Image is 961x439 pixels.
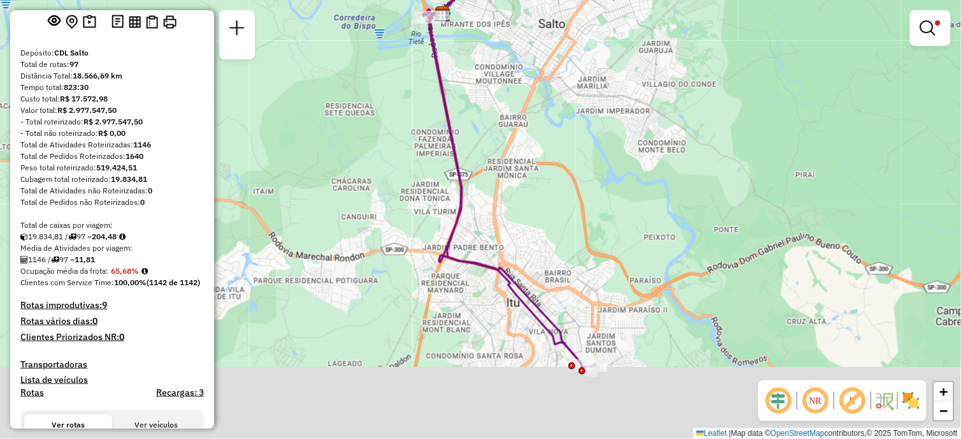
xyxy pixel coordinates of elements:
[73,71,122,80] strong: 18.566,69 km
[940,383,948,399] span: +
[837,385,868,416] span: Exibir rótulo
[940,403,948,419] span: −
[435,6,451,22] img: CDL Salto
[156,387,204,398] h4: Recargas: 3
[20,105,204,116] div: Valor total:
[119,233,126,241] i: Meta Caixas/viagem: 197,20 Diferença: 7,28
[80,12,99,32] button: Painel de Sugestão
[64,82,89,92] strong: 823:30
[96,163,137,172] strong: 519.424,51
[20,233,28,241] i: Cubagem total roteirizado
[20,300,204,311] h4: Rotas improdutivas:
[20,162,204,174] div: Peso total roteirizado:
[75,255,95,264] strong: 11,81
[934,382,953,401] a: Zoom in
[60,94,108,103] strong: R$ 17.572,98
[24,414,112,436] button: Ver rotas
[20,151,204,162] div: Total de Pedidos Roteirizados:
[140,197,145,207] strong: 0
[51,256,59,264] i: Total de rotas
[20,231,204,242] div: 19.834,81 / 97 =
[20,174,204,185] div: Cubagem total roteirizado:
[934,401,953,420] a: Zoom out
[111,174,147,184] strong: 19.834,81
[147,278,200,287] strong: (1142 de 1142)
[143,13,161,31] button: Visualizar Romaneio
[800,385,831,416] span: Ocultar NR
[68,233,76,241] i: Total de rotas
[936,20,941,26] span: Filtro Ativo
[102,299,107,311] strong: 9
[45,11,63,32] button: Exibir sessão original
[63,12,80,32] button: Centralizar mapa no depósito ou ponto de apoio
[20,254,204,265] div: 1146 / 97 =
[20,82,204,93] div: Tempo total:
[141,267,148,275] em: Média calculada utilizando a maior ocupação (%Peso ou %Cubagem) de cada rota da sessão. Rotas cro...
[54,48,89,57] strong: CDL Salto
[111,266,139,276] strong: 65,68%
[92,232,117,241] strong: 204,48
[763,385,794,416] span: Ocultar deslocamento
[20,197,204,208] div: Total de Pedidos não Roteirizados:
[693,428,961,439] div: Map data © contributors,© 2025 TomTom, Microsoft
[126,151,143,161] strong: 1640
[114,278,147,287] strong: 100,00%
[20,316,204,327] h4: Rotas vários dias:
[20,70,204,82] div: Distância Total:
[20,219,204,231] div: Total de caixas por viagem:
[69,59,78,69] strong: 97
[697,429,727,438] a: Leaflet
[98,128,126,138] strong: R$ 0,00
[771,429,825,438] a: OpenStreetMap
[20,185,204,197] div: Total de Atividades não Roteirizadas:
[20,116,204,128] div: - Total roteirizado:
[20,47,204,59] div: Depósito:
[20,375,204,385] h4: Lista de veículos
[119,331,124,343] strong: 0
[20,278,114,287] span: Clientes com Service Time:
[20,128,204,139] div: - Total não roteirizado:
[148,186,152,195] strong: 0
[92,315,98,327] strong: 0
[729,429,731,438] span: |
[224,15,250,44] a: Nova sessão e pesquisa
[57,105,117,115] strong: R$ 2.977.547,50
[20,93,204,105] div: Custo total:
[83,117,143,126] strong: R$ 2.977.547,50
[20,242,204,254] div: Média de Atividades por viagem:
[112,414,200,436] button: Ver veículos
[20,59,204,70] div: Total de rotas:
[915,15,946,41] a: Exibir filtros
[126,13,143,30] button: Visualizar relatório de Roteirização
[20,139,204,151] div: Total de Atividades Roteirizadas:
[161,13,179,31] button: Imprimir Rotas
[109,12,126,32] button: Logs desbloquear sessão
[20,387,44,398] a: Rotas
[20,332,204,343] h4: Clientes Priorizados NR:
[20,266,108,276] span: Ocupação média da frota:
[133,140,151,149] strong: 1146
[20,256,28,264] i: Total de Atividades
[20,359,204,370] h4: Transportadoras
[874,391,895,411] img: Fluxo de ruas
[901,391,921,411] img: Exibir/Ocultar setores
